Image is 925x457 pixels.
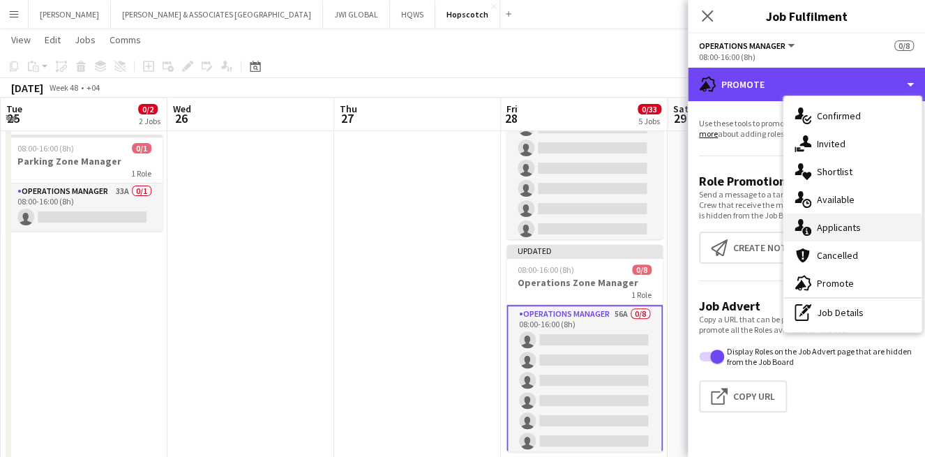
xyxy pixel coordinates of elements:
[11,81,43,95] div: [DATE]
[506,276,663,289] h3: Operations Zone Manager
[138,104,158,114] span: 0/2
[139,116,160,126] div: 2 Jobs
[506,245,663,256] div: Updated
[131,168,151,179] span: 1 Role
[671,110,689,126] span: 29
[817,110,861,122] span: Confirmed
[29,1,111,28] button: [PERSON_NAME]
[132,143,151,153] span: 0/1
[638,104,661,114] span: 0/33
[518,264,574,275] span: 08:00-16:00 (8h)
[817,221,861,234] span: Applicants
[4,110,22,126] span: 25
[323,1,390,28] button: JWI GLOBAL
[6,155,163,167] h3: Parking Zone Manager
[104,31,146,49] a: Comms
[783,299,922,327] div: Job Details
[699,40,797,51] button: Operations Manager
[435,1,500,28] button: Hopscotch
[699,40,785,51] span: Operations Manager
[632,264,652,275] span: 0/8
[6,31,36,49] a: View
[11,33,31,46] span: View
[6,103,22,115] span: Tue
[688,68,925,101] div: Promote
[340,103,357,115] span: Thu
[173,103,191,115] span: Wed
[17,143,74,153] span: 08:00-16:00 (8h)
[699,298,914,314] h3: Job Advert
[699,173,914,189] h3: Role Promotion
[699,189,914,220] p: Send a message to a targeted group of Crew about a Role. Crew that receive the message can apply ...
[699,314,914,335] p: Copy a URL that can be pasted into other channels to promote all the Roles available on this Job.
[69,31,101,49] a: Jobs
[699,232,842,264] button: Create notification
[504,110,518,126] span: 28
[817,277,854,290] span: Promote
[506,245,663,451] app-job-card: Updated08:00-16:00 (8h)0/8Operations Zone Manager1 RoleOperations Manager56A0/808:00-16:00 (8h)
[506,33,663,239] app-job-card: 08:00-16:00 (8h)0/8Operations Zone Coordinator1 RoleOperations Coordinator72A0/808:00-16:00 (8h)
[699,118,914,139] p: Use these tools to promote your Roles to Crew. about adding roles.
[46,82,81,93] span: Week 48
[110,33,141,46] span: Comms
[6,183,163,231] app-card-role: Operations Manager33A0/108:00-16:00 (8h)
[506,103,518,115] span: Fri
[506,94,663,283] app-card-role: Operations Coordinator72A0/808:00-16:00 (8h)
[699,52,914,62] div: 08:00-16:00 (8h)
[75,33,96,46] span: Jobs
[817,137,845,150] span: Invited
[39,31,66,49] a: Edit
[673,103,689,115] span: Sat
[6,135,163,231] app-job-card: 08:00-16:00 (8h)0/1Parking Zone Manager1 RoleOperations Manager33A0/108:00-16:00 (8h)
[688,7,925,25] h3: Job Fulfilment
[699,380,787,412] button: Copy Url
[45,33,61,46] span: Edit
[894,40,914,51] span: 0/8
[390,1,435,28] button: HQWS
[817,249,858,262] span: Cancelled
[817,193,855,206] span: Available
[111,1,323,28] button: [PERSON_NAME] & ASSOCIATES [GEOGRAPHIC_DATA]
[817,165,852,178] span: Shortlist
[724,346,914,367] label: Display Roles on the Job Advert page that are hidden from the Job Board
[631,290,652,300] span: 1 Role
[338,110,357,126] span: 27
[699,118,879,139] a: Learn more
[638,116,661,126] div: 5 Jobs
[87,82,100,93] div: +04
[171,110,191,126] span: 26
